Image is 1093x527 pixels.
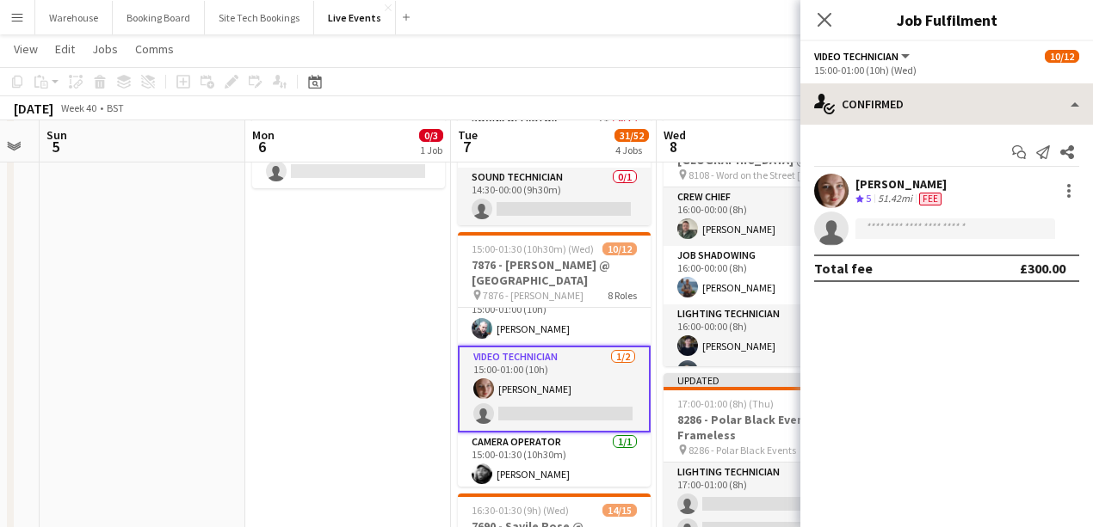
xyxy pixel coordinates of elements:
div: [PERSON_NAME] [855,176,947,192]
div: 4 Jobs [615,144,648,156]
span: Comms [135,41,174,57]
span: 10/12 [1045,50,1079,63]
h3: 7876 - [PERSON_NAME] @ [GEOGRAPHIC_DATA] [458,257,651,288]
app-card-role: Job Shadowing1/116:00-00:00 (8h)[PERSON_NAME] [664,246,856,304]
span: 31/52 [614,129,649,142]
app-card-role: Sound Technician0/114:30-00:00 (9h30m) [458,168,651,226]
span: 8108 - Word on the Street [GEOGRAPHIC_DATA] @ Banqueting House [689,169,813,181]
span: Sun [46,127,67,143]
span: 7 [455,137,478,156]
span: View [14,41,38,57]
button: Video Technician [814,50,912,63]
button: Live Events [314,1,396,34]
span: 8 Roles [608,289,637,302]
span: Fee [919,193,942,205]
div: BST [107,101,124,114]
span: 10/12 [602,242,637,255]
div: £300.00 [1020,260,1065,277]
a: View [7,38,45,60]
div: [DATE] [14,100,53,117]
a: Edit [48,38,82,60]
div: 51.42mi [874,192,916,206]
span: 7876 - [PERSON_NAME] [483,289,584,302]
app-card-role: Crew Chief1/116:00-00:00 (8h)[PERSON_NAME] [664,187,856,246]
div: 1 Job [420,144,442,156]
div: Total fee [814,260,873,277]
span: 0/3 [419,129,443,142]
span: Edit [55,41,75,57]
app-job-card: 15:00-01:30 (10h30m) (Wed)10/127876 - [PERSON_NAME] @ [GEOGRAPHIC_DATA] 7876 - [PERSON_NAME]8 Rol... [458,232,651,487]
a: Comms [128,38,181,60]
span: Jobs [92,41,118,57]
span: 6 [250,137,275,156]
div: Crew has different fees then in role [916,192,945,206]
span: 14/15 [602,504,637,517]
span: 8 [661,137,686,156]
app-card-role: Video Technician1/215:00-01:00 (10h)[PERSON_NAME] [458,346,651,432]
div: Updated [664,373,856,387]
span: Mon [252,127,275,143]
span: 5 [866,192,871,205]
div: 15:00-01:00 (10h) (Wed) [814,64,1079,77]
app-card-role: Video Operator1/115:00-01:00 (10h)[PERSON_NAME] [458,287,651,346]
button: Site Tech Bookings [205,1,314,34]
span: 15:00-01:30 (10h30m) (Wed) [472,242,594,255]
span: Wed [664,127,686,143]
span: 5 [44,137,67,156]
span: 17:00-01:00 (8h) (Thu) [677,397,774,410]
span: 16:30-01:30 (9h) (Wed) [472,504,569,517]
h3: 8286 - Polar Black Events @ Frameless [664,412,856,443]
button: Warehouse [35,1,113,34]
app-card-role: Lighting Technician2/216:00-00:00 (8h)[PERSON_NAME][PERSON_NAME] [664,304,856,388]
a: Jobs [85,38,125,60]
span: Video Technician [814,50,898,63]
app-card-role: Camera Operator1/115:00-01:30 (10h30m)[PERSON_NAME] [458,432,651,491]
span: Tue [458,127,478,143]
div: Confirmed [800,83,1093,125]
button: Booking Board [113,1,205,34]
span: 8286 - Polar Black Events [689,444,796,457]
h3: Job Fulfilment [800,9,1093,31]
span: Week 40 [57,101,100,114]
app-job-card: 16:00-00:00 (8h) (Thu)9/108108 - Word on the Street [GEOGRAPHIC_DATA] @ Banqueting House 8108 - W... [664,112,856,366]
